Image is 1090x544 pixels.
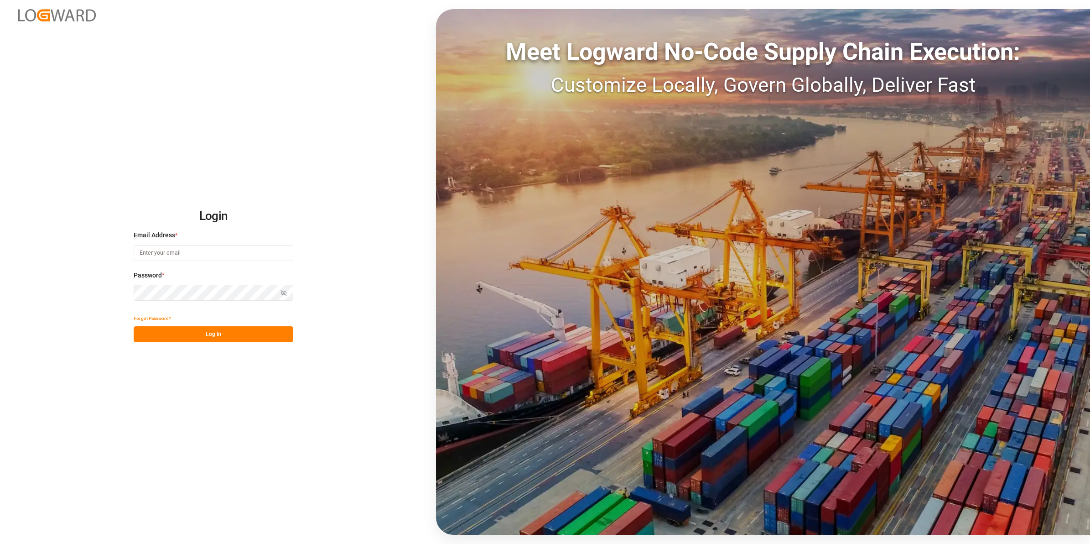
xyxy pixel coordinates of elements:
img: Logward_new_orange.png [18,9,96,21]
div: Customize Locally, Govern Globally, Deliver Fast [436,70,1090,100]
span: Password [134,271,162,280]
div: Meet Logward No-Code Supply Chain Execution: [436,34,1090,70]
h2: Login [134,202,293,231]
input: Enter your email [134,245,293,261]
button: Log In [134,326,293,342]
span: Email Address [134,230,175,240]
button: Forgot Password? [134,310,171,326]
